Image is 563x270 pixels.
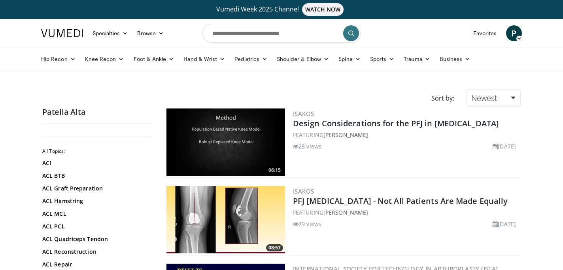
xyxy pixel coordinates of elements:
a: Hip Recon [36,51,80,67]
li: 79 views [293,220,321,228]
a: [PERSON_NAME] [323,131,368,139]
a: Browse [132,25,169,41]
a: Shoulder & Elbow [272,51,334,67]
a: Knee Recon [80,51,129,67]
a: ISAKOS [293,187,314,195]
a: Newest [466,89,521,107]
img: c1332e70-eb6f-4f7e-b954-a7086810748a.300x170_q85_crop-smart_upscale.jpg [166,108,285,176]
a: ACL Reconstruction [42,248,149,256]
a: PFJ [MEDICAL_DATA] - Not All Patients Are Made Equally [293,196,508,206]
a: Specialties [88,25,132,41]
div: Sort by: [425,89,460,107]
a: Sports [365,51,399,67]
a: ISAKOS [293,110,314,118]
a: 06:15 [166,108,285,176]
img: 290bd790-f416-4bbe-8de5-1e8c8fe26719.300x170_q85_crop-smart_upscale.jpg [166,186,285,253]
a: Spine [334,51,365,67]
a: P [506,25,522,41]
span: Newest [471,93,497,103]
a: ACL PCL [42,222,149,230]
a: Favorites [469,25,501,41]
a: Business [435,51,475,67]
div: FEATURING [293,208,519,217]
li: [DATE] [493,142,516,150]
a: Trauma [399,51,435,67]
li: 28 views [293,142,321,150]
span: 06:15 [266,167,283,174]
a: ACL Graft Preparation [42,184,149,192]
h2: Patella Alta [42,107,153,117]
a: Design Considerations for the PFJ in [MEDICAL_DATA] [293,118,499,129]
a: Foot & Ankle [129,51,179,67]
a: ACL MCL [42,210,149,218]
span: 08:57 [266,244,283,251]
a: ACL Quadriceps Tendon [42,235,149,243]
a: Vumedi Week 2025 ChannelWATCH NOW [42,3,521,16]
span: WATCH NOW [302,3,344,16]
a: ACL Hamstring [42,197,149,205]
div: FEATURING [293,131,519,139]
input: Search topics, interventions [202,24,361,43]
a: ACL Repair [42,260,149,268]
a: Hand & Wrist [179,51,230,67]
a: 08:57 [166,186,285,253]
img: VuMedi Logo [41,29,83,37]
h2: All Topics: [42,148,151,154]
a: ACL BTB [42,172,149,180]
li: [DATE] [493,220,516,228]
a: [PERSON_NAME] [323,209,368,216]
a: ACI [42,159,149,167]
a: Pediatrics [230,51,272,67]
